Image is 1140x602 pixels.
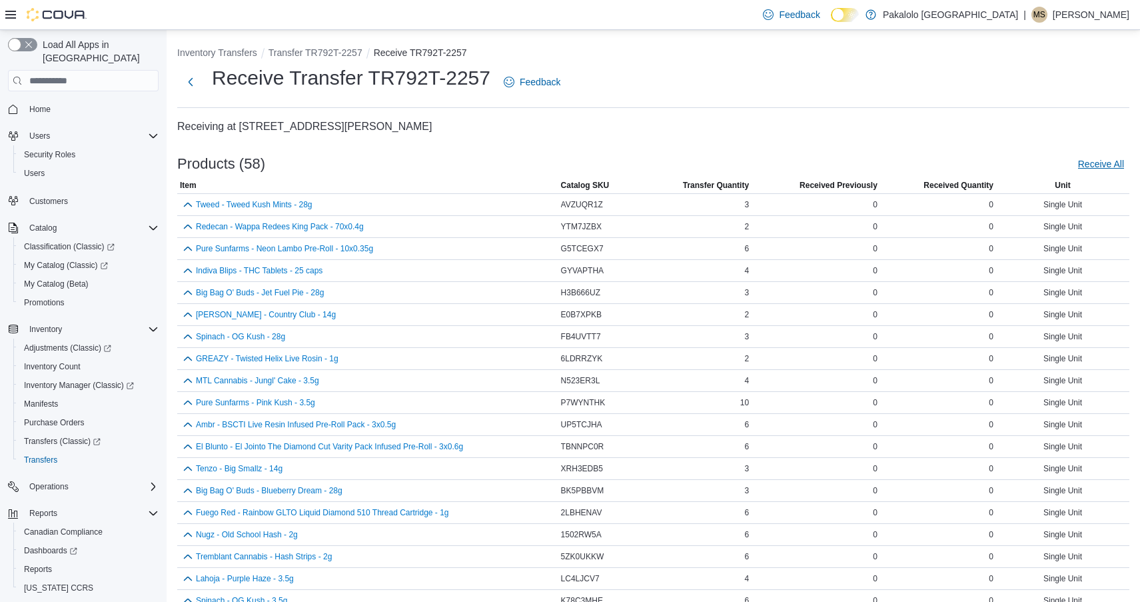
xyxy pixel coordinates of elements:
[3,504,164,523] button: Reports
[800,180,877,191] span: Received Previously
[269,47,362,58] button: Transfer TR792T-2257
[3,99,164,119] button: Home
[29,131,50,141] span: Users
[683,180,749,191] span: Transfer Quantity
[24,297,65,308] span: Promotions
[561,180,610,191] span: Catalog SKU
[180,180,197,191] span: Item
[13,579,164,597] button: [US_STATE] CCRS
[19,340,159,356] span: Adjustments (Classic)
[196,244,373,253] button: Pure Sunfarms - Neon Lambo Pre-Roll - 10x0.35g
[19,396,63,412] a: Manifests
[996,241,1129,257] div: Single Unit
[752,177,880,193] button: Received Previously
[19,543,83,559] a: Dashboards
[19,359,159,375] span: Inventory Count
[880,351,996,367] div: 0
[24,149,75,160] span: Security Roles
[880,483,996,499] div: 0
[873,287,877,298] span: 0
[196,376,319,385] button: MTL Cannabis - Jungl' Cake - 3.5g
[13,275,164,293] button: My Catalog (Beta)
[196,310,336,319] button: [PERSON_NAME] - Country Club - 14g
[873,331,877,342] span: 0
[880,395,996,411] div: 0
[19,147,159,163] span: Security Roles
[744,551,749,562] span: 6
[196,464,283,473] button: Tenzo - Big Smallz - 14g
[19,415,159,431] span: Purchase Orders
[374,47,467,58] button: Receive TR792T-2257
[744,199,749,210] span: 3
[880,329,996,345] div: 0
[24,128,159,144] span: Users
[19,257,113,273] a: My Catalog (Classic)
[883,7,1018,23] p: Pakalolo [GEOGRAPHIC_DATA]
[196,266,322,275] button: Indiva Blips - THC Tablets - 25 caps
[19,377,159,393] span: Inventory Manager (Classic)
[24,193,73,209] a: Customers
[37,38,159,65] span: Load All Apps in [GEOGRAPHIC_DATA]
[873,573,877,584] span: 0
[641,177,752,193] button: Transfer Quantity
[24,545,77,556] span: Dashboards
[744,485,749,496] span: 3
[880,549,996,565] div: 0
[873,309,877,320] span: 0
[1031,7,1047,23] div: Michael Saikaley
[24,399,58,409] span: Manifests
[196,530,298,539] button: Nugz - Old School Hash - 2g
[561,287,600,298] span: H3B666UZ
[29,508,57,519] span: Reports
[177,156,265,172] h3: Products (58)
[212,65,490,91] h1: Receive Transfer TR792T-2257
[3,219,164,237] button: Catalog
[196,222,364,231] button: Redecan - Wappa Redees King Pack - 70x0.4g
[873,221,877,232] span: 0
[744,463,749,474] span: 3
[1033,7,1045,23] span: MS
[19,276,94,292] a: My Catalog (Beta)
[24,220,159,236] span: Catalog
[873,397,877,408] span: 0
[744,353,749,364] span: 2
[19,580,99,596] a: [US_STATE] CCRS
[873,507,877,518] span: 0
[13,523,164,541] button: Canadian Compliance
[24,505,63,521] button: Reports
[196,552,332,561] button: Tremblant Cannabis - Hash Strips - 2g
[561,397,606,408] span: P7WYNTHK
[561,199,603,210] span: AVZUQR1Z
[561,507,602,518] span: 2LBHENAV
[13,541,164,560] a: Dashboards
[561,221,602,232] span: YTM7JZBX
[196,486,342,495] button: Big Bag O' Buds - Blueberry Dream - 28g
[996,373,1129,389] div: Single Unit
[996,571,1129,587] div: Single Unit
[996,351,1129,367] div: Single Unit
[24,527,103,537] span: Canadian Compliance
[24,479,159,495] span: Operations
[19,433,106,449] a: Transfers (Classic)
[996,461,1129,477] div: Single Unit
[19,561,57,577] a: Reports
[19,543,159,559] span: Dashboards
[561,243,604,254] span: G5TCEGX7
[996,307,1129,323] div: Single Unit
[873,485,877,496] span: 0
[177,47,257,58] button: Inventory Transfers
[873,529,877,540] span: 0
[19,165,50,181] a: Users
[29,324,62,335] span: Inventory
[177,119,1129,135] h4: Receiving at [STREET_ADDRESS][PERSON_NAME]
[19,580,159,596] span: Washington CCRS
[196,420,396,429] button: Ambr - BSCTI Live Resin Infused Pre-Roll Pack - 3x0.5g
[779,8,820,21] span: Feedback
[561,419,602,430] span: UP5TCJHA
[24,343,111,353] span: Adjustments (Classic)
[744,309,749,320] span: 2
[19,524,159,540] span: Canadian Compliance
[880,439,996,455] div: 0
[196,574,294,583] button: Lahoja - Purple Haze - 3.5g
[744,243,749,254] span: 6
